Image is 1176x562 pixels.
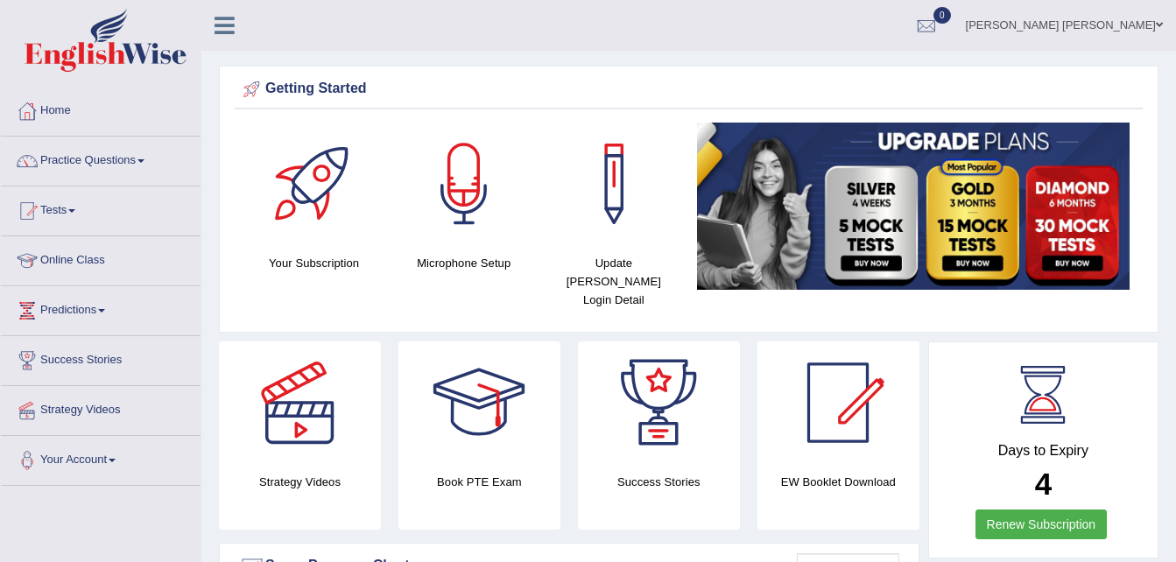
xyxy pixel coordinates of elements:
h4: Success Stories [578,473,740,491]
h4: Your Subscription [248,254,380,272]
a: Tests [1,186,201,230]
h4: Days to Expiry [948,443,1138,459]
h4: Book PTE Exam [398,473,560,491]
a: Predictions [1,286,201,330]
a: Practice Questions [1,137,201,180]
div: Getting Started [239,76,1138,102]
a: Home [1,87,201,130]
h4: Strategy Videos [219,473,381,491]
a: Success Stories [1,336,201,380]
h4: Microphone Setup [398,254,530,272]
img: small5.jpg [697,123,1130,290]
a: Online Class [1,236,201,280]
span: 0 [933,7,951,24]
a: Strategy Videos [1,386,201,430]
h4: Update [PERSON_NAME] Login Detail [547,254,680,309]
a: Your Account [1,436,201,480]
b: 4 [1035,467,1052,501]
a: Renew Subscription [975,509,1108,539]
h4: EW Booklet Download [757,473,919,491]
